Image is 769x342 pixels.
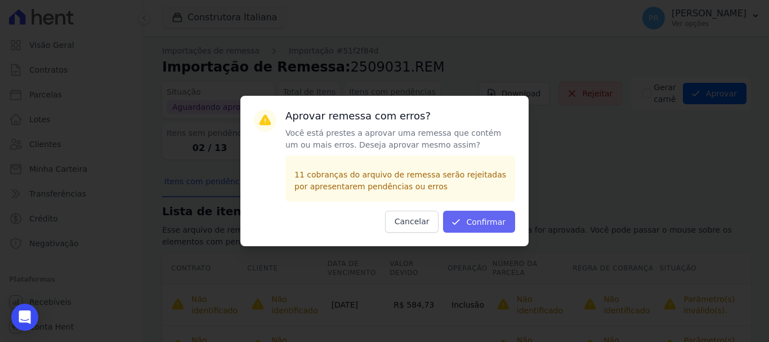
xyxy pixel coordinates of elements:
[285,127,515,151] p: Você está prestes a aprovar uma remessa que contém um ou mais erros. Deseja aprovar mesmo assim?
[443,211,515,233] button: Confirmar
[385,211,439,233] button: Cancelar
[294,169,506,193] p: 11 cobranças do arquivo de remessa serão rejeitadas por apresentarem pendências ou erros
[285,109,515,123] h3: Aprovar remessa com erros?
[11,304,38,331] div: Open Intercom Messenger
